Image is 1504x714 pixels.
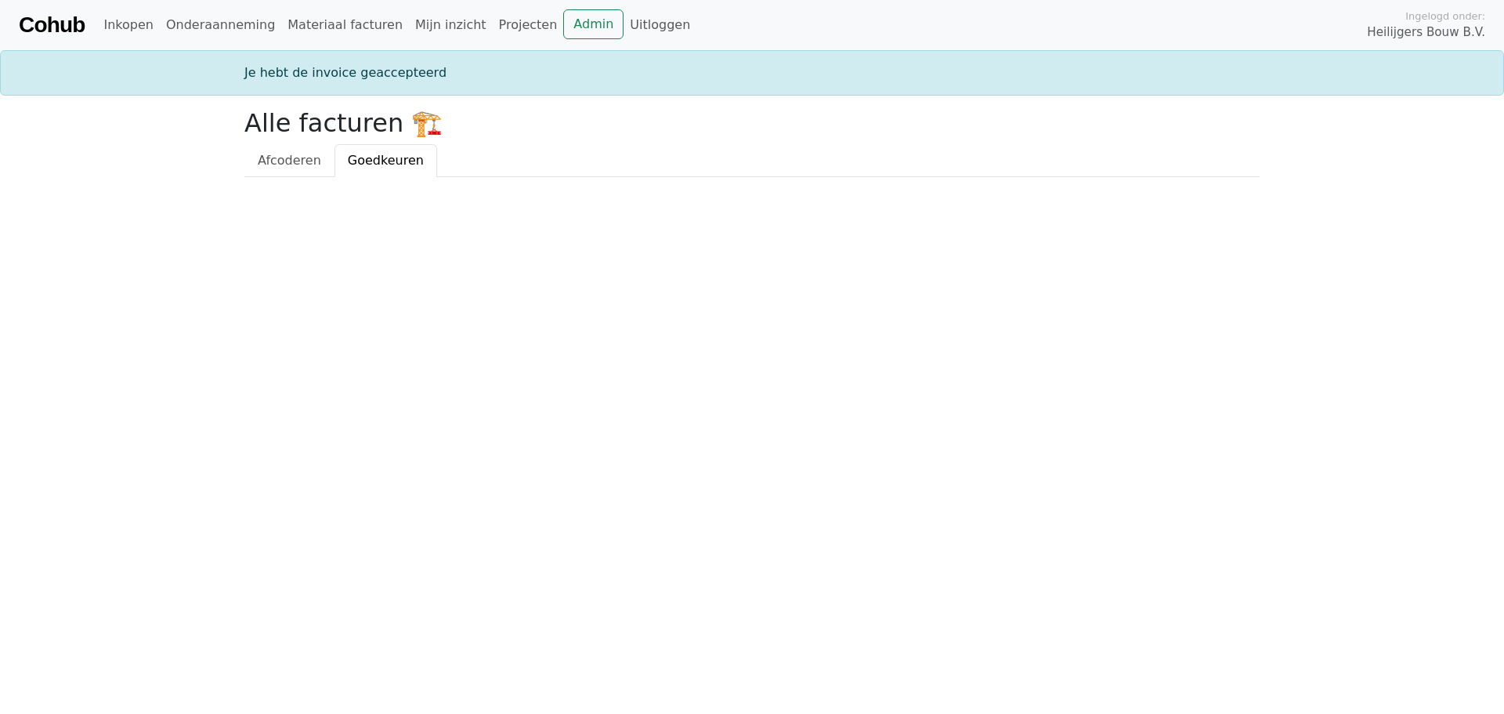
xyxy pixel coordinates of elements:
[563,9,624,39] a: Admin
[348,153,424,168] span: Goedkeuren
[258,153,321,168] span: Afcoderen
[160,9,281,41] a: Onderaanneming
[334,144,437,177] a: Goedkeuren
[19,6,85,44] a: Cohub
[97,9,159,41] a: Inkopen
[1367,24,1485,42] span: Heilijgers Bouw B.V.
[281,9,409,41] a: Materiaal facturen
[1405,9,1485,24] span: Ingelogd onder:
[244,108,1260,138] h2: Alle facturen 🏗️
[235,63,1269,82] div: Je hebt de invoice geaccepteerd
[244,144,334,177] a: Afcoderen
[624,9,696,41] a: Uitloggen
[493,9,564,41] a: Projecten
[409,9,493,41] a: Mijn inzicht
